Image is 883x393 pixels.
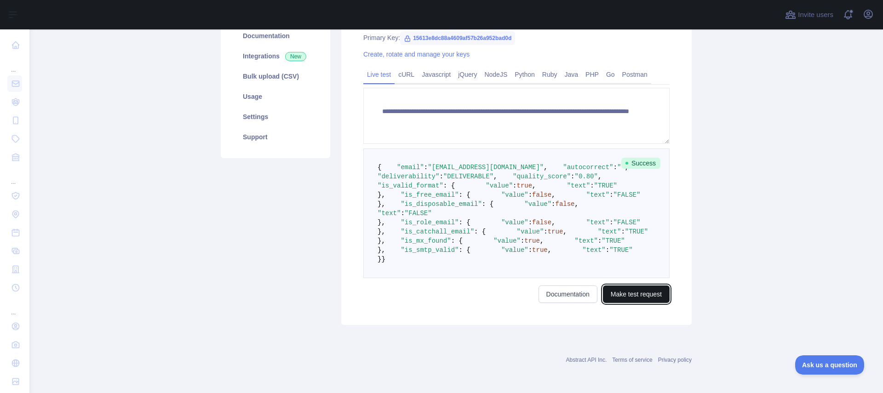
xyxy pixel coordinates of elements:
[454,67,481,82] a: jQuery
[609,191,613,199] span: :
[459,219,470,226] span: : {
[621,158,660,169] span: Success
[582,67,602,82] a: PHP
[493,173,497,180] span: ,
[625,228,648,235] span: "TRUE"
[474,228,486,235] span: : {
[378,164,381,171] span: {
[561,67,582,82] a: Java
[459,246,470,254] span: : {
[575,200,579,208] span: ,
[619,67,651,82] a: Postman
[563,164,613,171] span: "autocorrect"
[551,219,555,226] span: ,
[443,173,493,180] span: "DELIVERABLE"
[783,7,835,22] button: Invite users
[232,107,319,127] a: Settings
[232,127,319,147] a: Support
[232,86,319,107] a: Usage
[7,55,22,74] div: ...
[378,219,385,226] span: },
[539,67,561,82] a: Ruby
[551,191,555,199] span: ,
[602,67,619,82] a: Go
[575,173,598,180] span: "0.80"
[614,219,641,226] span: "FALSE"
[481,67,511,82] a: NodeJS
[501,219,528,226] span: "value"
[401,237,451,245] span: "is_mx_found"
[528,191,532,199] span: :
[575,237,598,245] span: "text"
[658,357,692,363] a: Privacy policy
[378,256,381,263] span: }
[7,167,22,186] div: ...
[795,355,865,375] iframe: Toggle Customer Support
[517,228,544,235] span: "value"
[556,200,575,208] span: false
[551,200,555,208] span: :
[528,219,532,226] span: :
[521,237,524,245] span: :
[532,246,548,254] span: true
[232,26,319,46] a: Documentation
[532,219,551,226] span: false
[567,182,590,189] span: "text"
[513,173,571,180] span: "quality_score"
[451,237,463,245] span: : {
[439,173,443,180] span: :
[459,191,470,199] span: : {
[378,246,385,254] span: },
[405,210,432,217] span: "FALSE"
[501,246,528,254] span: "value"
[381,256,385,263] span: }
[598,228,621,235] span: "text"
[524,237,540,245] span: true
[400,31,515,45] span: 15613e8dc88a4609af57b26a952bad0d
[397,164,424,171] span: "email"
[598,173,602,180] span: ,
[363,33,670,42] div: Primary Key:
[532,182,536,189] span: ,
[7,298,22,316] div: ...
[798,10,833,20] span: Invite users
[548,228,563,235] span: true
[563,228,567,235] span: ,
[602,237,625,245] span: "TRUE"
[582,246,605,254] span: "text"
[232,46,319,66] a: Integrations New
[378,228,385,235] span: },
[378,182,443,189] span: "is_valid_format"
[586,191,609,199] span: "text"
[482,200,493,208] span: : {
[544,228,547,235] span: :
[395,67,418,82] a: cURL
[401,219,459,226] span: "is_role_email"
[378,173,439,180] span: "deliverability"
[524,200,551,208] span: "value"
[378,210,401,217] span: "text"
[486,182,513,189] span: "value"
[612,357,652,363] a: Terms of service
[586,219,609,226] span: "text"
[493,237,521,245] span: "value"
[401,200,482,208] span: "is_disposable_email"
[513,182,516,189] span: :
[621,228,625,235] span: :
[606,246,609,254] span: :
[511,67,539,82] a: Python
[378,200,385,208] span: },
[363,67,395,82] a: Live test
[548,246,551,254] span: ,
[594,182,617,189] span: "TRUE"
[363,51,470,58] a: Create, rotate and manage your keys
[566,357,607,363] a: Abstract API Inc.
[614,191,641,199] span: "FALSE"
[424,164,428,171] span: :
[590,182,594,189] span: :
[598,237,602,245] span: :
[539,285,597,303] a: Documentation
[540,237,544,245] span: ,
[401,246,459,254] span: "is_smtp_valid"
[532,191,551,199] span: false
